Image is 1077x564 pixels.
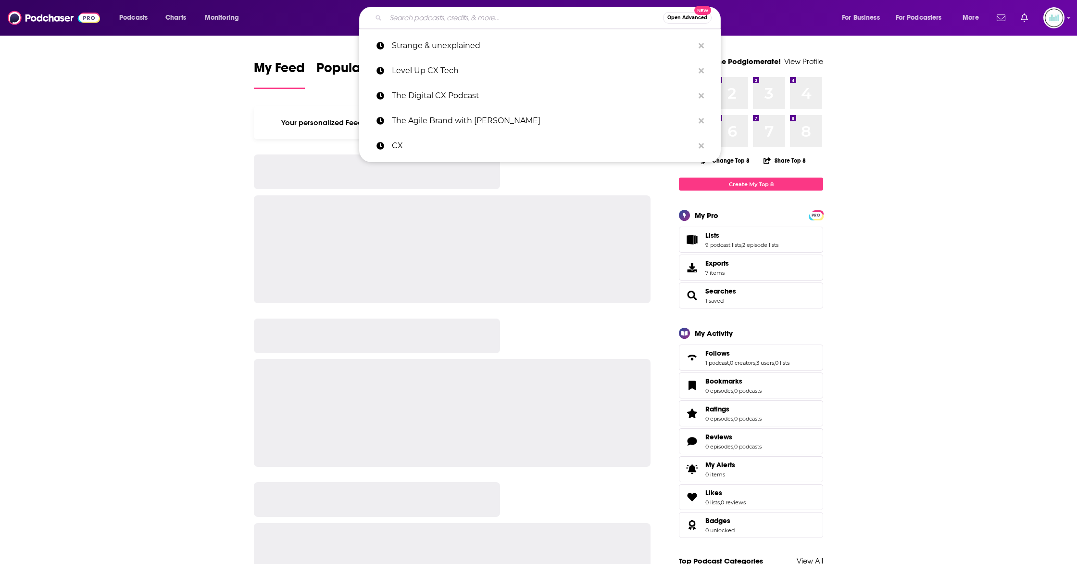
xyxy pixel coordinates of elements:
[254,60,305,89] a: My Feed
[359,133,721,158] a: CX
[254,60,305,82] span: My Feed
[705,443,733,450] a: 0 episodes
[705,287,736,295] a: Searches
[696,154,755,167] button: Change Top 8
[729,359,730,366] span: ,
[694,6,712,15] span: New
[359,33,721,58] a: Strange & unexplained
[679,428,823,454] span: Reviews
[705,488,746,497] a: Likes
[682,379,701,392] a: Bookmarks
[705,433,762,441] a: Reviews
[316,60,398,82] span: Popular Feed
[734,443,762,450] a: 0 podcasts
[896,11,942,25] span: For Podcasters
[705,461,735,469] span: My Alerts
[774,359,775,366] span: ,
[8,9,100,27] img: Podchaser - Follow, Share and Rate Podcasts
[705,415,733,422] a: 0 episodes
[842,11,880,25] span: For Business
[165,11,186,25] span: Charts
[705,433,732,441] span: Reviews
[733,443,734,450] span: ,
[889,10,956,26] button: open menu
[705,488,722,497] span: Likes
[705,242,741,248] a: 9 podcast lists
[705,405,729,413] span: Ratings
[755,359,756,366] span: ,
[682,261,701,274] span: Exports
[730,359,755,366] a: 0 creators
[721,499,746,506] a: 0 reviews
[705,387,733,394] a: 0 episodes
[1043,7,1064,28] img: User Profile
[705,516,730,525] span: Badges
[810,211,822,218] a: PRO
[392,133,694,158] p: CX
[720,499,721,506] span: ,
[254,106,651,139] div: Your personalized Feed is curated based on the Podcasts, Creators, Users, and Lists that you Follow.
[386,10,663,26] input: Search podcasts, credits, & more...
[682,233,701,246] a: Lists
[810,212,822,219] span: PRO
[667,15,707,20] span: Open Advanced
[682,518,701,532] a: Badges
[392,58,694,83] p: Level Up CX Tech
[705,471,735,478] span: 0 items
[756,359,774,366] a: 3 users
[679,372,823,398] span: Bookmarks
[359,83,721,108] a: The Digital CX Podcast
[775,359,789,366] a: 0 lists
[679,57,781,66] a: Welcome The Podglomerate!
[1043,7,1064,28] span: Logged in as podglomerate
[734,415,762,422] a: 0 podcasts
[733,387,734,394] span: ,
[835,10,892,26] button: open menu
[392,33,694,58] p: Strange & unexplained
[359,108,721,133] a: The Agile Brand with [PERSON_NAME]
[705,349,730,358] span: Follows
[679,345,823,371] span: Follows
[705,377,742,385] span: Bookmarks
[679,400,823,426] span: Ratings
[705,297,724,304] a: 1 saved
[705,259,729,268] span: Exports
[1043,7,1064,28] button: Show profile menu
[679,282,823,308] span: Searches
[663,12,712,24] button: Open AdvancedNew
[705,405,762,413] a: Ratings
[679,255,823,281] a: Exports
[705,231,778,240] a: Lists
[359,58,721,83] a: Level Up CX Tech
[956,10,991,26] button: open menu
[682,351,701,364] a: Follows
[682,490,701,504] a: Likes
[682,462,701,476] span: My Alerts
[159,10,192,26] a: Charts
[1017,10,1032,26] a: Show notifications dropdown
[695,211,718,220] div: My Pro
[705,516,735,525] a: Badges
[741,242,742,248] span: ,
[682,289,701,302] a: Searches
[113,10,160,26] button: open menu
[679,456,823,482] a: My Alerts
[705,349,789,358] a: Follows
[682,435,701,448] a: Reviews
[679,484,823,510] span: Likes
[742,242,778,248] a: 2 episode lists
[705,359,729,366] a: 1 podcast
[316,60,398,89] a: Popular Feed
[392,108,694,133] p: The Agile Brand with Greg Kihlström
[763,151,806,170] button: Share Top 8
[198,10,251,26] button: open menu
[963,11,979,25] span: More
[679,227,823,253] span: Lists
[705,231,719,240] span: Lists
[705,377,762,385] a: Bookmarks
[679,178,823,191] a: Create My Top 8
